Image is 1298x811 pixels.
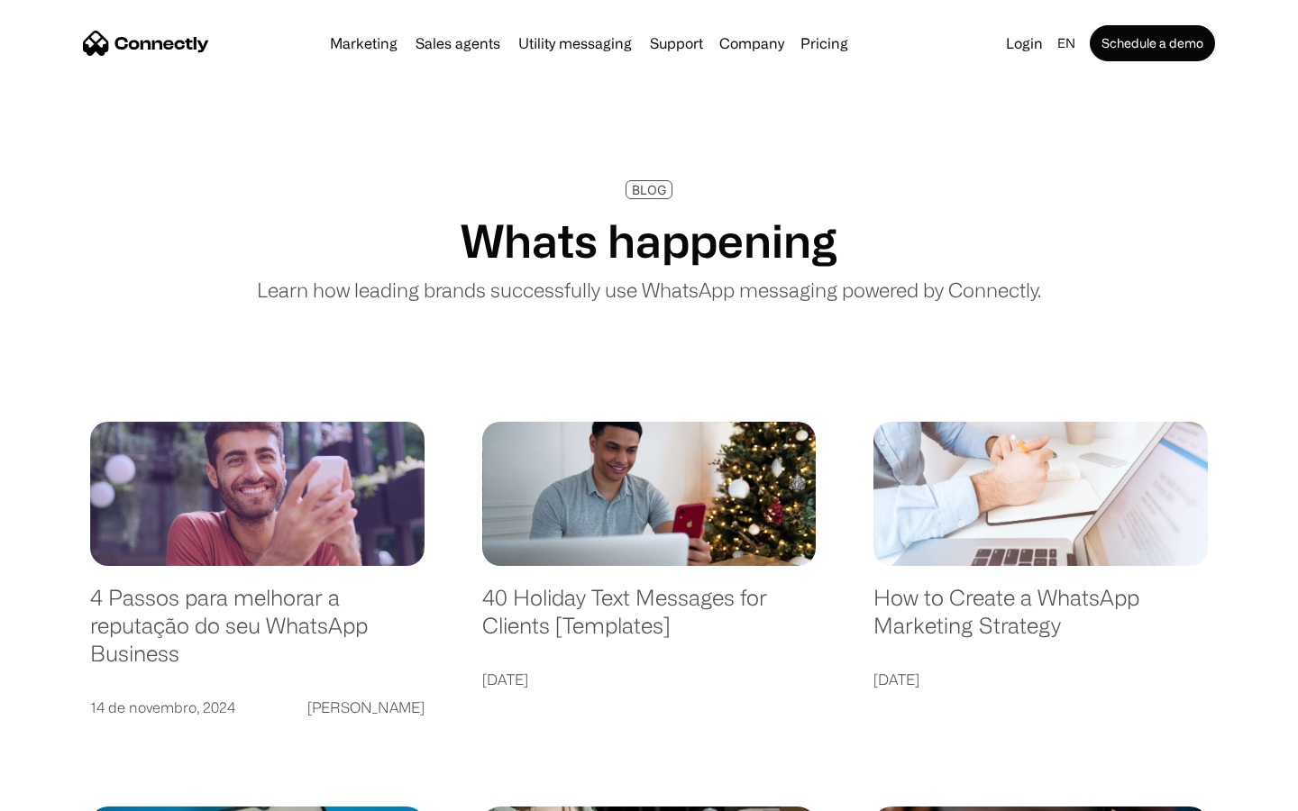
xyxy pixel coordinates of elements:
ul: Language list [36,779,108,805]
div: [DATE] [482,667,528,692]
a: Sales agents [408,36,507,50]
div: [PERSON_NAME] [307,695,425,720]
a: Schedule a demo [1090,25,1215,61]
div: 14 de novembro, 2024 [90,695,235,720]
div: Company [719,31,784,56]
a: Utility messaging [511,36,639,50]
aside: Language selected: English [18,779,108,805]
a: 4 Passos para melhorar a reputação do seu WhatsApp Business [90,584,425,685]
div: [DATE] [873,667,919,692]
p: Learn how leading brands successfully use WhatsApp messaging powered by Connectly. [257,275,1041,305]
a: Support [643,36,710,50]
a: Pricing [793,36,855,50]
div: en [1057,31,1075,56]
a: Marketing [323,36,405,50]
a: 40 Holiday Text Messages for Clients [Templates] [482,584,817,657]
a: How to Create a WhatsApp Marketing Strategy [873,584,1208,657]
div: BLOG [632,183,666,196]
h1: Whats happening [461,214,837,268]
a: Login [999,31,1050,56]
